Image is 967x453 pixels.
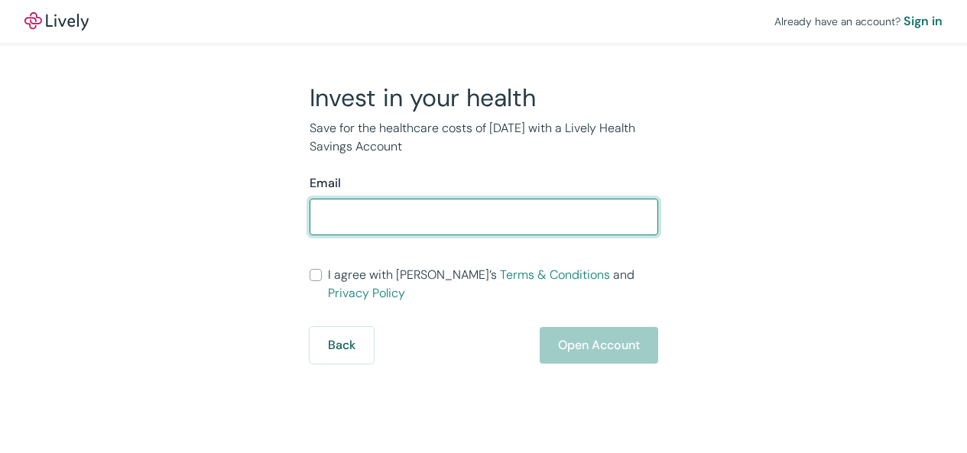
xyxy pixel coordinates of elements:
a: Terms & Conditions [500,267,610,283]
span: I agree with [PERSON_NAME]’s and [328,266,658,303]
h2: Invest in your health [310,83,658,113]
img: Lively [24,12,89,31]
a: Sign in [904,12,943,31]
a: Privacy Policy [328,285,405,301]
p: Save for the healthcare costs of [DATE] with a Lively Health Savings Account [310,119,658,156]
a: LivelyLively [24,12,89,31]
button: Back [310,327,374,364]
div: Already have an account? [774,12,943,31]
label: Email [310,174,341,193]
